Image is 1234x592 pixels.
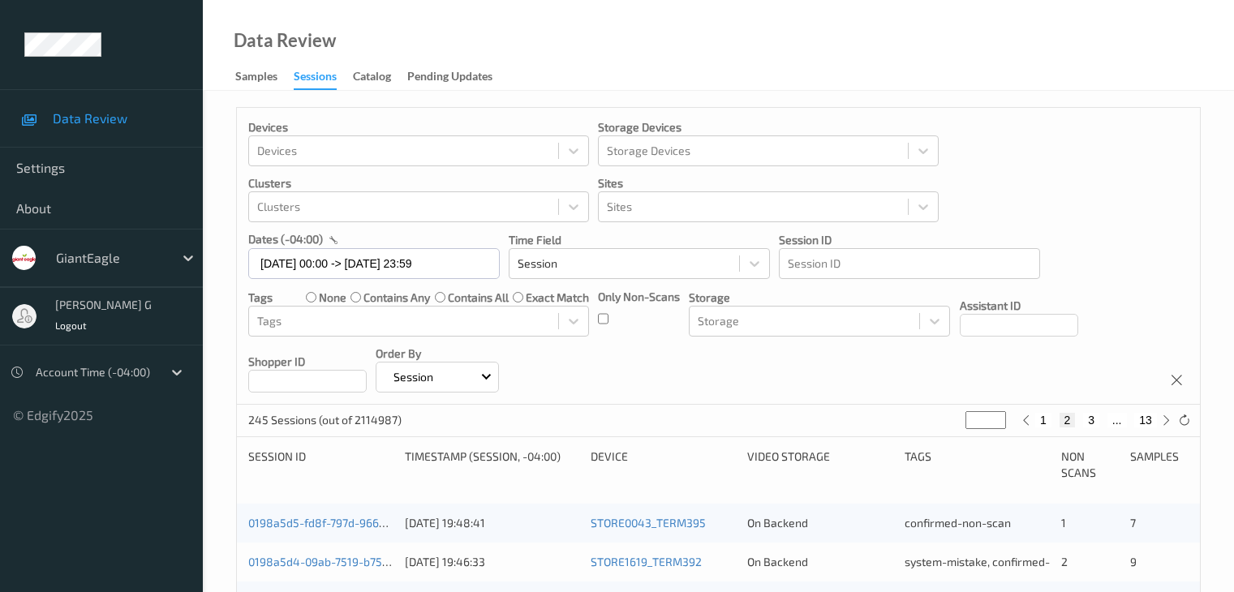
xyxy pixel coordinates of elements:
a: Catalog [353,66,407,88]
button: ... [1107,413,1127,427]
p: Sites [598,175,939,191]
div: Session ID [248,448,393,481]
div: Non Scans [1061,448,1120,481]
div: Sessions [294,68,337,90]
p: Only Non-Scans [598,289,680,305]
p: Order By [376,345,499,362]
div: Data Review [234,32,336,49]
p: Shopper ID [248,354,367,370]
div: Video Storage [747,448,892,481]
button: 2 [1060,413,1076,427]
a: Pending Updates [407,66,509,88]
div: Timestamp (Session, -04:00) [405,448,579,481]
p: Time Field [509,232,770,248]
p: Storage Devices [598,119,939,135]
label: contains any [363,290,430,306]
button: 13 [1134,413,1157,427]
div: On Backend [747,515,892,531]
p: Tags [248,290,273,306]
span: 9 [1130,555,1137,568]
a: 0198a5d5-fd8f-797d-9669-c70a358753ba [248,516,467,530]
label: contains all [448,290,509,306]
label: none [319,290,346,306]
div: Catalog [353,68,391,88]
p: Assistant ID [960,298,1078,314]
p: dates (-04:00) [248,231,323,247]
a: STORE0043_TERM395 [591,516,706,530]
button: 1 [1035,413,1051,427]
label: exact match [526,290,589,306]
div: [DATE] 19:46:33 [405,554,579,570]
p: Devices [248,119,589,135]
span: confirmed-non-scan [905,516,1011,530]
p: Session ID [779,232,1040,248]
div: [DATE] 19:48:41 [405,515,579,531]
div: On Backend [747,554,892,570]
a: STORE1619_TERM392 [591,555,702,568]
a: Sessions [294,66,353,90]
div: Samples [235,68,277,88]
div: Tags [905,448,1050,481]
p: 245 Sessions (out of 2114987) [248,412,402,428]
div: Samples [1130,448,1189,481]
p: Storage [689,290,950,306]
div: Pending Updates [407,68,492,88]
span: 7 [1130,516,1136,530]
p: Clusters [248,175,589,191]
button: 3 [1083,413,1099,427]
a: 0198a5d4-09ab-7519-b75a-02cb87bb639d [248,555,471,568]
p: Session [388,369,439,385]
a: Samples [235,66,294,88]
span: 1 [1061,516,1066,530]
span: 2 [1061,555,1068,568]
div: Device [591,448,736,481]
